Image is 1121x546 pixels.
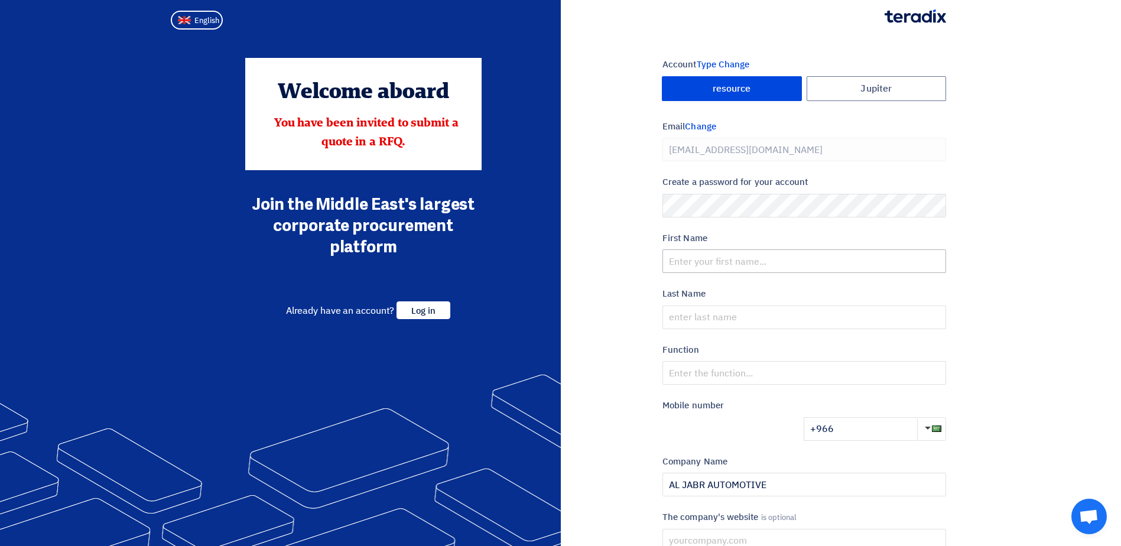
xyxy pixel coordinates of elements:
[761,512,797,523] span: is optional
[713,84,751,93] font: resource
[194,17,219,25] span: English
[397,301,450,319] span: Log in
[885,9,946,23] img: Teradix logo
[286,304,395,318] span: Already have an account?
[662,361,946,385] input: Enter the function...
[397,304,450,318] a: Log in
[171,11,223,30] button: English
[662,58,749,71] font: Account
[1071,499,1107,534] div: Open chat
[662,473,946,496] input: Enter the name of the company
[245,194,482,258] div: Join the Middle East's largest corporate procurement platform
[662,455,727,468] font: Company Name
[662,249,946,273] input: Enter your first name...
[662,138,946,161] input: Enter your business email...
[662,511,799,524] font: The company's website
[662,120,716,133] font: Email
[262,77,465,109] div: Welcome aboard
[178,16,191,25] img: en-US.png
[662,232,707,245] font: First Name
[662,399,946,412] label: Mobile number
[662,287,706,300] font: Last Name
[860,84,892,93] font: Jupiter
[804,417,917,441] input: Enter the mobile number...
[662,175,808,188] font: Create a password for your account
[274,118,459,148] span: You have been invited to submit a quote in a RFQ.
[685,120,716,133] span: Change
[662,343,699,356] font: Function
[662,305,946,329] input: enter last name
[697,58,750,71] span: Type Change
